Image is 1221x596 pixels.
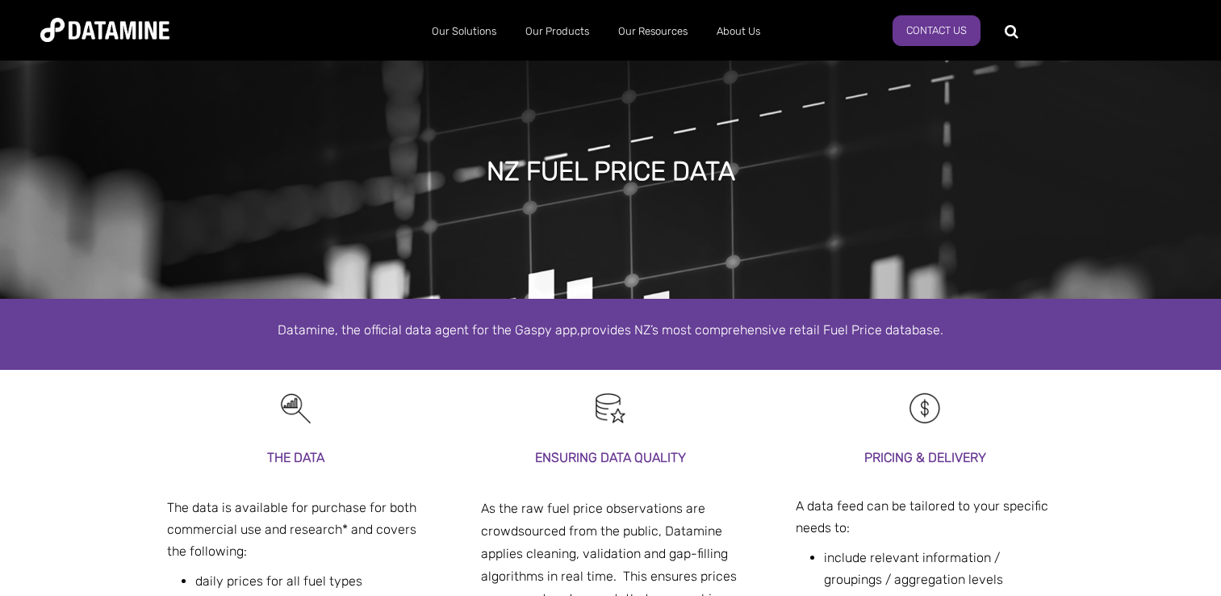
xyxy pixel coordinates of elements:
h3: PRICING & DElIVERY [796,447,1055,468]
h1: NZ FUEL PRICE DATA [487,153,735,189]
a: Contact us [893,15,981,46]
span: provides NZ’s most comprehensive retail Fuel Price database. [580,322,943,338]
h3: THE DATA [167,447,426,468]
li: include relevant information / groupings / aggregation levels [824,547,1055,590]
a: Our Resources [604,10,702,52]
p: A data feed can be tailored to your specific needs to: [796,495,1055,539]
a: Our Products [511,10,604,52]
p: The data is available for purchase for both commercial use and research* and covers the following: [167,497,426,563]
p: Datamine, the official data agent for the Gaspy app, [151,319,1071,341]
li: daily prices for all fuel types [195,570,426,592]
a: About Us [702,10,775,52]
img: Datamine [40,18,169,42]
a: Our Solutions [417,10,511,52]
h3: Ensuring data quality [481,447,740,468]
